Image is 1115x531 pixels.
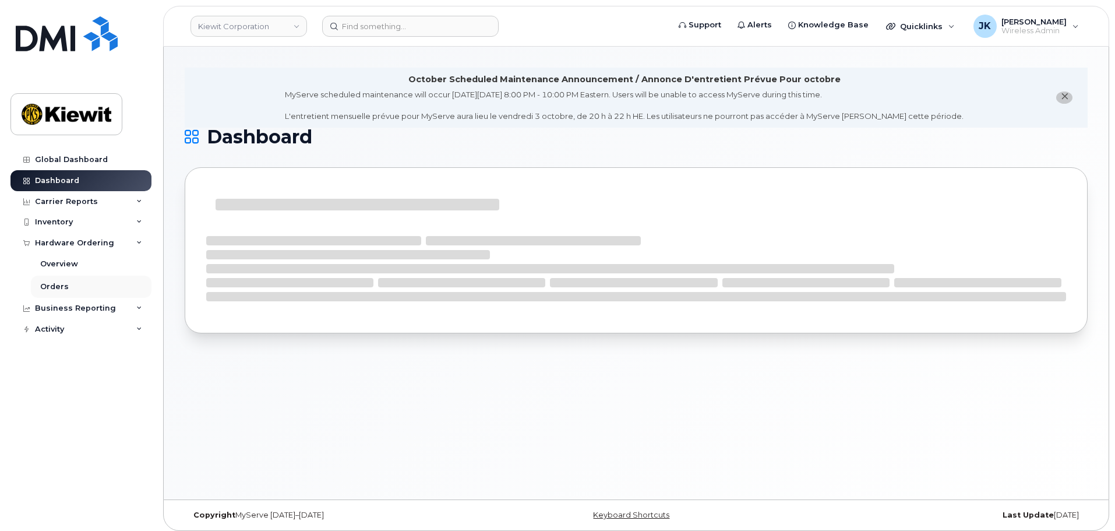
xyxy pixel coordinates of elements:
[285,89,964,122] div: MyServe scheduled maintenance will occur [DATE][DATE] 8:00 PM - 10:00 PM Eastern. Users will be u...
[593,511,669,519] a: Keyboard Shortcuts
[408,73,841,86] div: October Scheduled Maintenance Announcement / Annonce D'entretient Prévue Pour octobre
[193,511,235,519] strong: Copyright
[1064,480,1106,522] iframe: Messenger Launcher
[1003,511,1054,519] strong: Last Update
[207,128,312,146] span: Dashboard
[1056,92,1072,104] button: close notification
[185,511,486,520] div: MyServe [DATE]–[DATE]
[786,511,1088,520] div: [DATE]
